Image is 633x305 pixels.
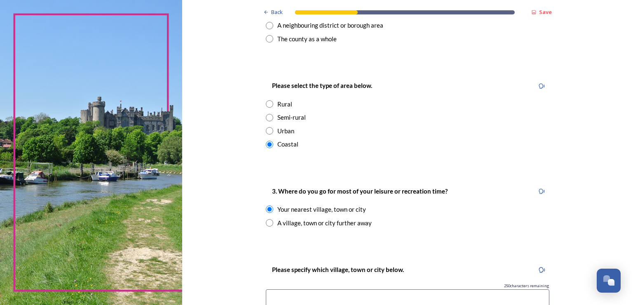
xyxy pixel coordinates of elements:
[539,8,552,16] strong: Save
[272,82,372,89] strong: Please select the type of area below.
[277,205,366,214] div: Your nearest village, town or city
[272,266,404,273] strong: Please specify which village, town or city below.
[272,187,448,195] strong: 3. Where do you go for most of your leisure or recreation time?
[277,218,372,228] div: A village, town or city further away
[277,139,298,149] div: Coastal
[277,113,306,122] div: Semi-rural
[271,8,283,16] span: Back
[277,21,383,30] div: A neighbouring district or borough area
[277,34,337,44] div: The county as a whole
[277,99,292,109] div: Rural
[277,126,294,136] div: Urban
[504,283,549,289] span: 250 characters remaining
[597,269,621,293] button: Open Chat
